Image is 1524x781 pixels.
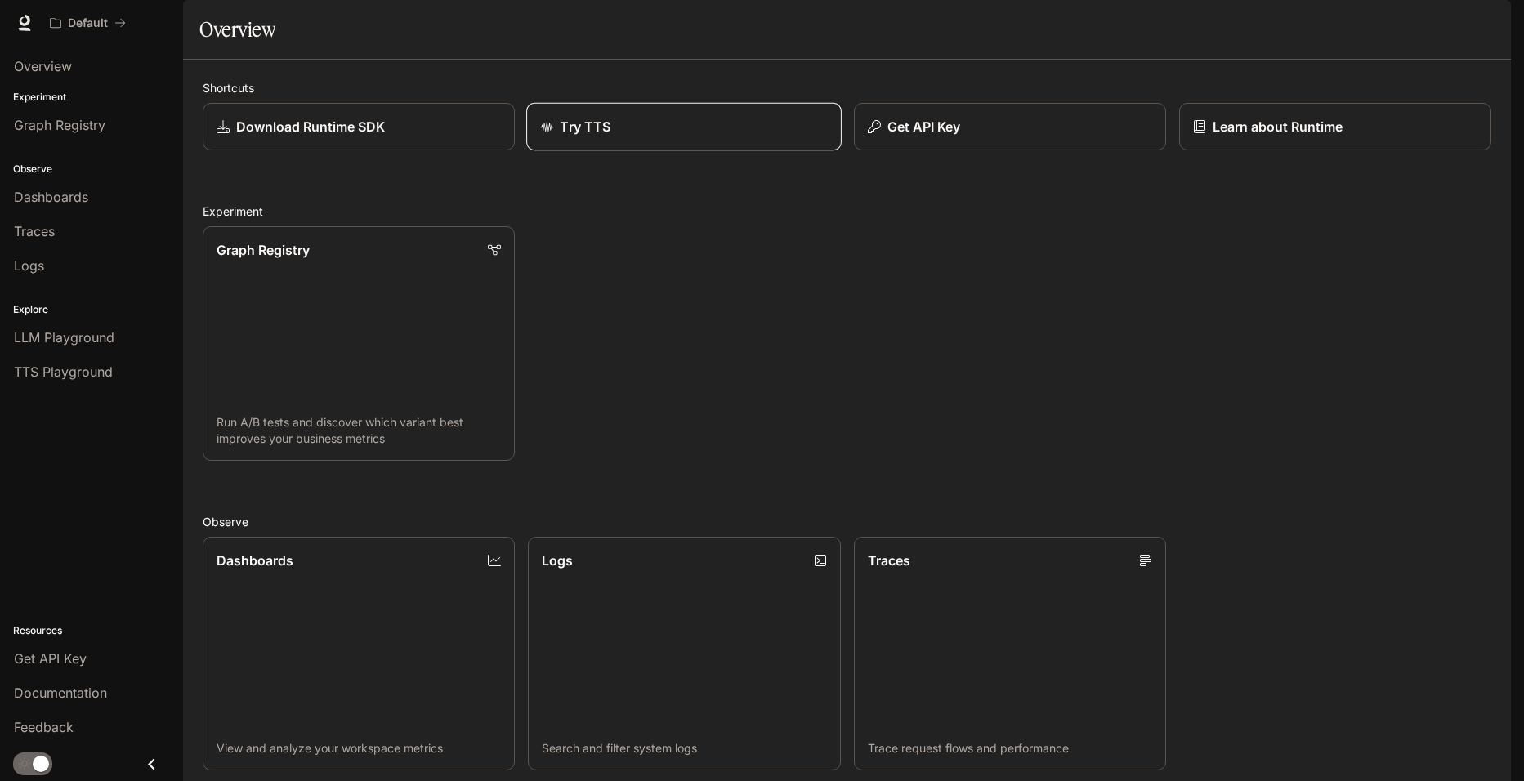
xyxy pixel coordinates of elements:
[199,13,275,46] h1: Overview
[868,551,910,570] p: Traces
[528,537,840,771] a: LogsSearch and filter system logs
[217,240,310,260] p: Graph Registry
[1179,103,1491,150] a: Learn about Runtime
[854,537,1166,771] a: TracesTrace request flows and performance
[1213,117,1343,136] p: Learn about Runtime
[868,740,1152,756] p: Trace request flows and performance
[561,117,611,136] p: Try TTS
[203,226,515,461] a: Graph RegistryRun A/B tests and discover which variant best improves your business metrics
[526,103,842,151] a: Try TTS
[542,740,826,756] p: Search and filter system logs
[203,79,1491,96] h2: Shortcuts
[217,740,501,756] p: View and analyze your workspace metrics
[203,103,515,150] a: Download Runtime SDK
[542,551,573,570] p: Logs
[217,551,293,570] p: Dashboards
[203,537,515,771] a: DashboardsView and analyze your workspace metrics
[203,513,1491,530] h2: Observe
[203,203,1491,220] h2: Experiment
[68,16,108,30] p: Default
[217,414,501,447] p: Run A/B tests and discover which variant best improves your business metrics
[887,117,960,136] p: Get API Key
[42,7,133,39] button: All workspaces
[236,117,385,136] p: Download Runtime SDK
[854,103,1166,150] button: Get API Key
